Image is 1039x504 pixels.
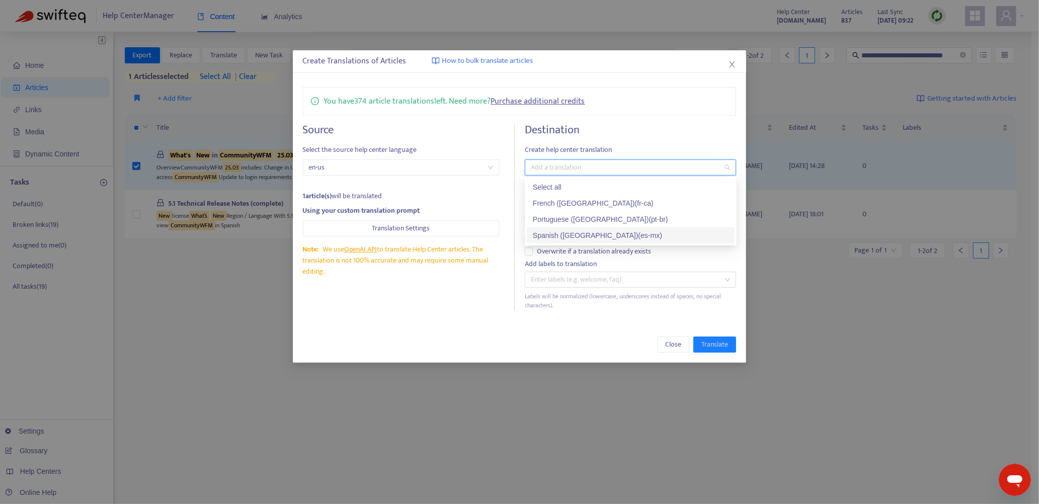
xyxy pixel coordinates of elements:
div: Portuguese ([GEOGRAPHIC_DATA]) ( pt-br ) [533,214,729,225]
div: Labels will be normalized (lowercase, underscores instead of spaces, no special characters). [525,292,737,311]
button: Close [727,59,738,70]
a: Purchase additional credits [491,95,585,108]
div: will be translated [303,191,499,202]
span: Translation Settings [372,223,430,234]
span: en-us [309,160,493,175]
span: Overwrite if a translation already exists [533,246,655,257]
a: OpenAI API [344,243,377,255]
div: French ([GEOGRAPHIC_DATA]) ( fr-ca ) [533,198,729,209]
button: Translate [693,337,736,353]
span: Create help center translation [525,144,737,155]
span: close [728,60,736,68]
span: Select the source help center language [303,144,499,155]
div: Add labels to translation [525,259,737,270]
h4: Destination [525,123,737,137]
button: Close [657,337,689,353]
span: info-circle [311,95,319,105]
div: We use to translate Help Center articles. The translation is not 100% accurate and may require so... [303,244,499,277]
img: image-link [432,57,440,65]
div: Spanish ([GEOGRAPHIC_DATA]) ( es-mx ) [533,230,729,241]
a: How to bulk translate articles [432,55,533,67]
span: How to bulk translate articles [442,55,533,67]
div: Create Translations of Articles [303,55,737,67]
div: Select all [527,179,735,195]
p: You have 374 article translations left. Need more? [324,95,585,108]
strong: 1 article(s) [303,190,332,202]
iframe: Button to launch messaging window [999,464,1031,496]
button: Translation Settings [303,220,499,236]
div: Select all [533,182,729,193]
span: Note: [303,243,319,255]
div: Using your custom translation prompt [303,205,499,216]
h4: Source [303,123,499,137]
span: Close [665,339,681,350]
